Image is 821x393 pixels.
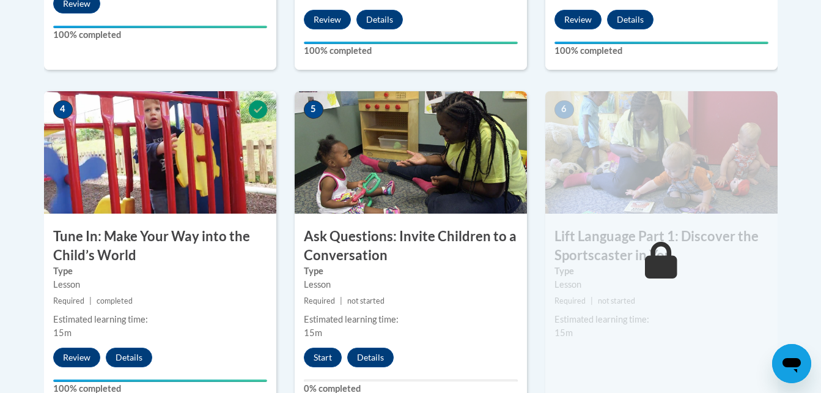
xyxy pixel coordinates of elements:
[304,44,518,58] label: 100% completed
[304,348,342,367] button: Start
[53,26,267,28] div: Your progress
[554,44,768,58] label: 100% completed
[53,313,267,326] div: Estimated learning time:
[347,296,385,305] span: not started
[347,348,394,367] button: Details
[772,344,811,383] iframe: Button to launch messaging window
[554,313,768,326] div: Estimated learning time:
[554,42,768,44] div: Your progress
[44,227,276,265] h3: Tune In: Make Your Way into the Child’s World
[53,327,72,338] span: 15m
[295,227,527,265] h3: Ask Questions: Invite Children to a Conversation
[554,10,602,29] button: Review
[106,348,152,367] button: Details
[53,264,267,278] label: Type
[304,264,518,278] label: Type
[340,296,342,305] span: |
[554,264,768,278] label: Type
[554,278,768,291] div: Lesson
[607,10,653,29] button: Details
[304,313,518,326] div: Estimated learning time:
[304,10,351,29] button: Review
[545,227,778,265] h3: Lift Language Part 1: Discover the Sportscaster in You
[53,348,100,367] button: Review
[304,278,518,291] div: Lesson
[53,296,84,305] span: Required
[89,296,92,305] span: |
[295,91,527,214] img: Course Image
[53,380,267,382] div: Your progress
[97,296,133,305] span: completed
[545,91,778,214] img: Course Image
[554,100,574,119] span: 6
[554,327,573,338] span: 15m
[304,100,323,119] span: 5
[304,42,518,44] div: Your progress
[53,100,73,119] span: 4
[598,296,635,305] span: not started
[304,327,322,338] span: 15m
[356,10,403,29] button: Details
[44,91,276,214] img: Course Image
[591,296,593,305] span: |
[304,296,335,305] span: Required
[53,28,267,42] label: 100% completed
[554,296,586,305] span: Required
[53,278,267,291] div: Lesson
